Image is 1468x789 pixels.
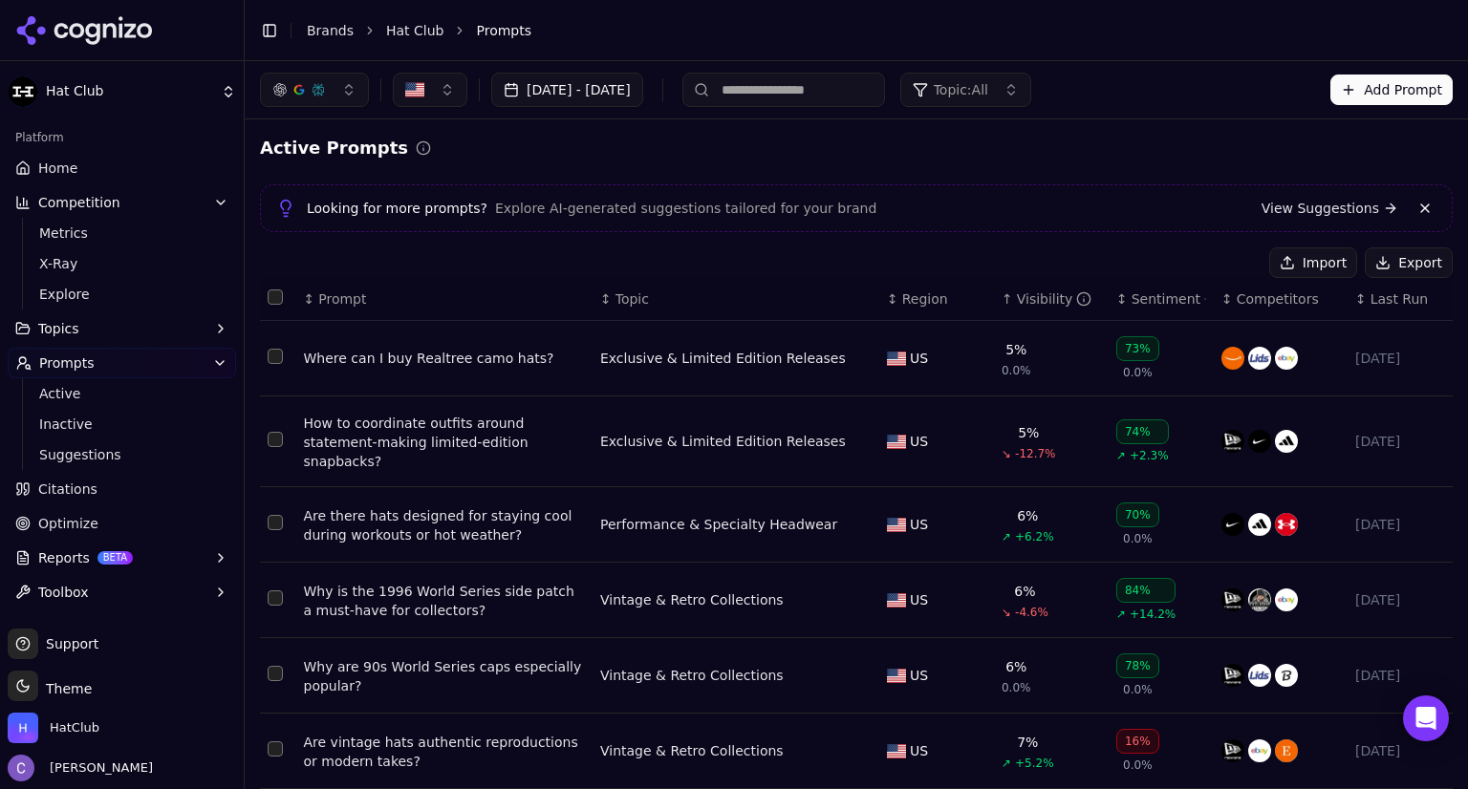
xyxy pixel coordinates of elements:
[1355,289,1445,309] div: ↕Last Run
[268,432,283,447] button: Select row 193
[1275,347,1298,370] img: ebay
[600,349,846,368] div: Exclusive & Limited Edition Releases
[50,719,99,736] span: HatClub
[600,515,837,534] a: Performance & Specialty Headwear
[1002,363,1031,378] span: 0.0%
[600,432,846,451] div: Exclusive & Limited Edition Releases
[1269,247,1357,278] button: Import
[1017,289,1092,309] div: Visibility
[32,411,213,437] a: Inactive
[1130,607,1176,622] span: +14.2%
[1221,739,1244,762] img: new era
[495,199,876,218] span: Explore AI-generated suggestions tailored for your brand
[1018,423,1039,442] div: 5%
[887,744,906,758] img: US flag
[8,713,38,743] img: HatClub
[8,543,236,573] button: ReportsBETA
[39,285,205,304] span: Explore
[1116,289,1206,309] div: ↕Sentiment
[934,80,988,99] span: Topic: All
[615,289,649,309] span: Topic
[1248,430,1271,453] img: nike
[32,281,213,308] a: Explore
[39,254,205,273] span: X-Ray
[1002,529,1011,544] span: ↗
[1116,448,1126,463] span: ↗
[1015,605,1048,620] span: -4.6%
[1005,657,1026,676] div: 6%
[1355,666,1445,685] div: [DATE]
[1221,513,1244,536] img: nike
[1123,757,1153,773] span: 0.0%
[1275,664,1298,687] img: mlb shop
[38,514,98,533] span: Optimize
[1248,739,1271,762] img: ebay
[38,193,120,212] span: Competition
[1221,588,1244,611] img: new era
[32,380,213,407] a: Active
[600,741,784,760] div: Vintage & Retro Collections
[910,590,928,609] span: US
[1116,336,1159,361] div: 73%
[304,349,585,368] a: Where can I buy Realtree camo hats?
[1116,729,1159,754] div: 16%
[1109,278,1214,321] th: sentiment
[32,441,213,468] a: Suggestions
[910,666,928,685] span: US
[1248,664,1271,687] img: lids
[304,582,585,620] a: Why is the 1996 World Series side patch a must-have for collectors?
[8,474,236,504] a: Citations
[1330,75,1453,105] button: Add Prompt
[1123,365,1153,380] span: 0.0%
[304,506,585,544] a: Are there hats designed for staying cool during workouts or hot weather?
[1221,347,1244,370] img: amazon
[1014,582,1035,601] div: 6%
[8,577,236,608] button: Toolbox
[304,733,585,771] div: Are vintage hats authentic reproductions or modern takes?
[304,414,585,471] a: How to coordinate outfits around statement-making limited-edition snapbacks?
[8,755,153,781] button: Open user button
[887,518,906,532] img: US flag
[1371,289,1428,309] span: Last Run
[38,319,79,338] span: Topics
[476,21,531,40] span: Prompts
[38,681,92,696] span: Theme
[42,759,153,777] span: [PERSON_NAME]
[318,289,366,309] span: Prompt
[1116,578,1176,603] div: 84%
[268,515,283,530] button: Select row 186
[268,741,283,757] button: Select row 182
[910,515,928,534] span: US
[38,634,98,653] span: Support
[1002,756,1011,771] span: ↗
[39,445,205,464] span: Suggestions
[307,23,354,38] a: Brands
[8,348,236,378] button: Prompts
[1116,419,1169,444] div: 74%
[39,224,205,243] span: Metrics
[600,666,784,685] a: Vintage & Retro Collections
[910,349,928,368] span: US
[1348,278,1453,321] th: Last Run
[994,278,1109,321] th: brandMentionRate
[1221,664,1244,687] img: new era
[1403,695,1449,741] div: Open Intercom Messenger
[39,353,95,373] span: Prompts
[8,76,38,107] img: Hat Club
[1002,605,1011,620] span: ↘
[307,199,487,218] span: Looking for more prompts?
[887,593,906,608] img: US flag
[902,289,948,309] span: Region
[97,551,133,565] span: BETA
[1275,588,1298,611] img: ebay
[1355,741,1445,760] div: [DATE]
[1355,349,1445,368] div: [DATE]
[8,187,236,218] button: Competition
[1015,446,1055,461] span: -12.7%
[8,713,99,743] button: Open organization switcher
[1015,529,1054,544] span: +6.2%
